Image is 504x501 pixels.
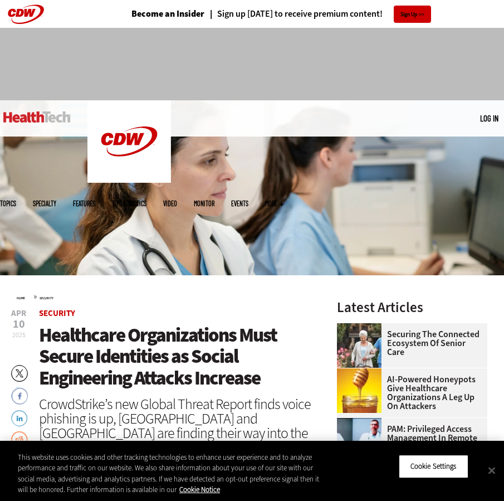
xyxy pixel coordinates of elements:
a: nurse walks with senior woman through a garden [337,323,387,332]
a: Video [163,200,177,207]
span: 2025 [12,330,26,339]
a: CDW [87,174,171,186]
h3: Latest Articles [337,300,487,314]
a: Home [17,296,25,300]
a: Sign Up [394,6,431,23]
img: nurse walks with senior woman through a garden [337,323,381,368]
a: Sign up [DATE] to receive premium content! [204,9,383,18]
a: MonITor [194,200,214,207]
a: Security [40,296,53,300]
img: jar of honey with a honey dipper [337,368,381,413]
a: Events [231,200,248,207]
a: Security [39,308,75,319]
span: More [265,200,283,207]
span: Healthcare Organizations Must Secure Identities as Social Engineering Attacks Increase [39,322,277,391]
a: Securing the Connected Ecosystem of Senior Care [337,330,481,357]
button: Close [479,458,504,483]
a: Features [73,200,95,207]
img: Home [3,111,71,123]
div: » [17,292,327,301]
img: remote call with care team [337,418,381,463]
span: Apr [11,309,26,318]
a: remote call with care team [337,418,387,427]
span: Specialty [33,200,56,207]
div: User menu [480,113,498,124]
a: PAM: Privileged Access Management in Remote and Hybrid Healthcare Work [337,425,481,460]
div: This website uses cookies and other tracking technologies to enhance user experience and to analy... [18,452,329,495]
a: More information about your privacy [179,485,220,494]
img: Home [87,100,171,183]
a: jar of honey with a honey dipper [337,368,387,377]
a: Become an Insider [131,9,204,18]
button: Cookie Settings [399,455,468,478]
iframe: advertisement [50,39,455,89]
a: Tips & Tactics [112,200,146,207]
a: AI-Powered Honeypots Give Healthcare Organizations a Leg Up on Attackers [337,375,481,411]
div: CrowdStrike’s new Global Threat Report finds voice phishing is up, [GEOGRAPHIC_DATA] and [GEOGRAP... [39,397,327,455]
span: 10 [11,319,26,330]
a: Log in [480,113,498,123]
